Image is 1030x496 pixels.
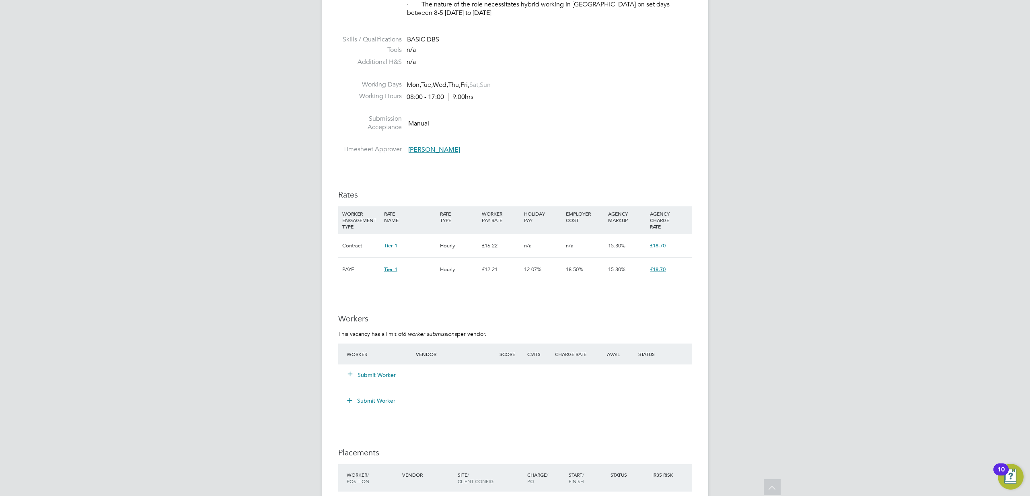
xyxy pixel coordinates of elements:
div: Cmts [525,347,553,361]
label: Submission Acceptance [338,115,402,132]
button: Open Resource Center, 10 new notifications [998,464,1024,490]
div: RATE NAME [382,206,438,227]
div: RATE TYPE [438,206,480,227]
div: Status [609,467,650,482]
div: Charge [525,467,567,488]
label: Timesheet Approver [338,145,402,154]
div: Contract [340,234,382,257]
div: £12.21 [480,258,522,281]
span: Tier 1 [384,266,397,273]
span: £18.70 [650,242,666,249]
div: HOLIDAY PAY [522,206,564,227]
span: 9.00hrs [448,93,473,101]
span: / Position [347,471,369,484]
div: Score [498,347,525,361]
label: Tools [338,46,402,54]
span: Sat, [469,81,480,89]
div: WORKER PAY RATE [480,206,522,227]
span: Manual [408,119,429,128]
span: Wed, [433,81,448,89]
div: Hourly [438,258,480,281]
em: 6 worker submissions [403,330,457,338]
span: [PERSON_NAME] [408,146,460,154]
div: Avail [595,347,637,361]
div: Vendor [400,467,456,482]
span: / Client Config [458,471,493,484]
button: Submit Worker [348,371,396,379]
div: Start [567,467,609,488]
div: BASIC DBS [407,35,692,44]
span: Mon, [407,81,421,89]
label: Working Days [338,80,402,89]
span: £18.70 [650,266,666,273]
span: Fri, [461,81,469,89]
div: PAYE [340,258,382,281]
span: n/a [407,58,416,66]
h3: Rates [338,189,692,200]
span: n/a [524,242,532,249]
div: Charge Rate [553,347,595,361]
span: Tier 1 [384,242,397,249]
label: Working Hours [338,92,402,101]
div: Site [456,467,525,488]
button: Submit Worker [341,394,402,407]
span: 12.07% [524,266,541,273]
div: Worker [345,467,400,488]
span: 15.30% [608,242,625,249]
span: Tue, [421,81,433,89]
span: n/a [566,242,574,249]
div: Vendor [414,347,497,361]
h3: Placements [338,447,692,458]
h3: Workers [338,313,692,324]
p: This vacancy has a limit of per vendor. [338,330,692,338]
div: 10 [997,469,1005,480]
div: Status [636,347,692,361]
div: EMPLOYER COST [564,206,606,227]
div: IR35 Risk [650,467,678,482]
span: / Finish [569,471,584,484]
span: n/a [407,46,416,54]
span: Thu, [448,81,461,89]
div: £16.22 [480,234,522,257]
div: 08:00 - 17:00 [407,93,473,101]
span: 18.50% [566,266,583,273]
span: Sun [480,81,491,89]
div: AGENCY CHARGE RATE [648,206,690,234]
label: Additional H&S [338,58,402,66]
div: AGENCY MARKUP [606,206,648,227]
div: Worker [345,347,414,361]
div: Hourly [438,234,480,257]
p: · The nature of the role necessitates hybrid working in [GEOGRAPHIC_DATA] on set days between 8-5... [407,0,692,17]
span: / PO [527,471,548,484]
span: 15.30% [608,266,625,273]
div: WORKER ENGAGEMENT TYPE [340,206,382,234]
label: Skills / Qualifications [338,35,402,44]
